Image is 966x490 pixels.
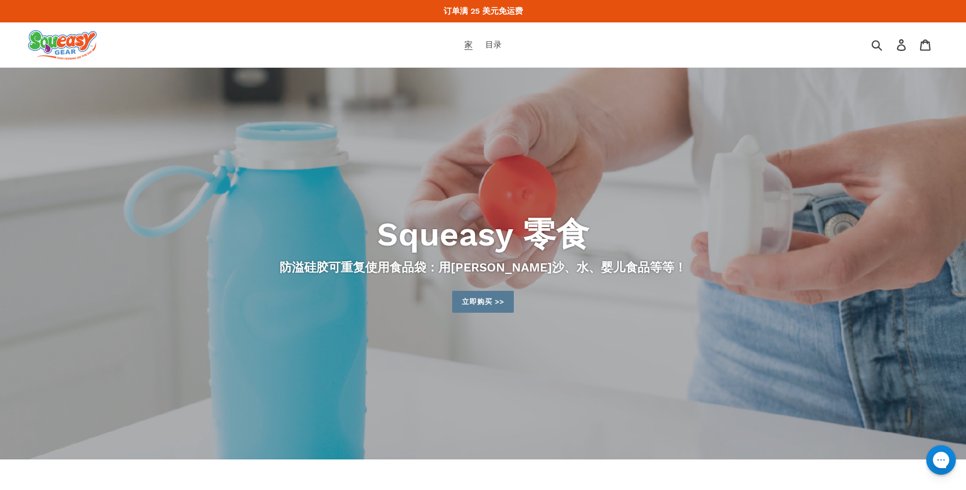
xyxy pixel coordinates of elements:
[485,40,502,50] span: 目录
[28,30,97,60] img: Squeasy Gear 零食手提食品袋
[480,37,507,52] a: 目录
[206,214,761,254] h2: Squeasy 零食
[459,37,478,52] a: 家
[275,258,692,277] p: 用[PERSON_NAME]沙、水、婴儿食品等等！
[875,34,903,56] input: 搜索
[280,260,438,275] strong: 防溢硅胶可重复使用食品袋：
[452,291,514,313] a: 立即购买 >>： 目录
[464,40,473,50] span: 家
